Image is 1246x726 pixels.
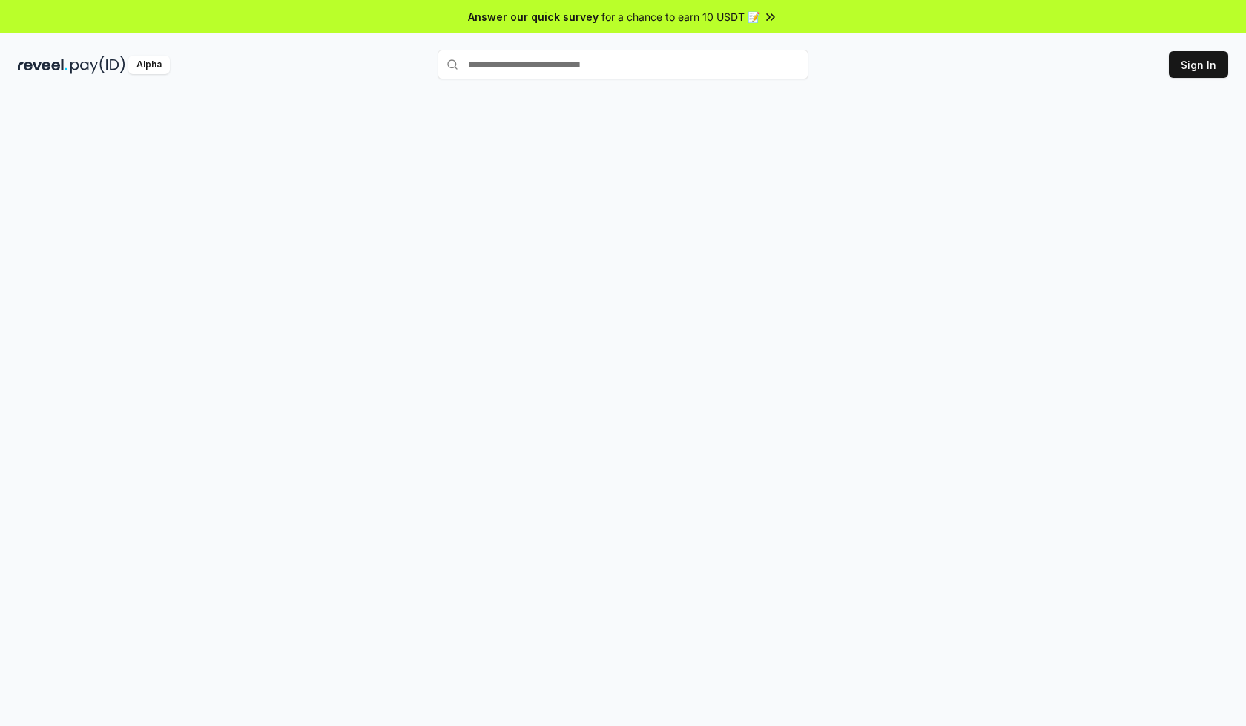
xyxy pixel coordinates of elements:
[468,9,599,24] span: Answer our quick survey
[1169,51,1228,78] button: Sign In
[18,56,67,74] img: reveel_dark
[128,56,170,74] div: Alpha
[601,9,760,24] span: for a chance to earn 10 USDT 📝
[70,56,125,74] img: pay_id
